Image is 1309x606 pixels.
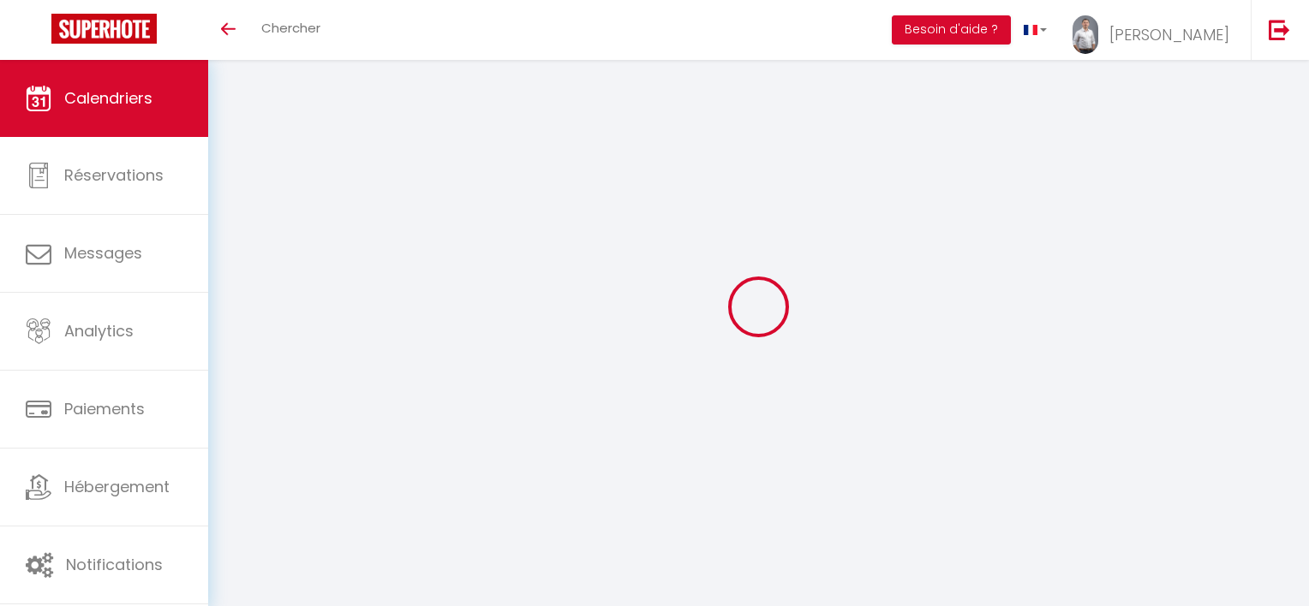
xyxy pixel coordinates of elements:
[1109,24,1229,45] span: [PERSON_NAME]
[66,554,163,575] span: Notifications
[892,15,1011,45] button: Besoin d'aide ?
[64,476,170,497] span: Hébergement
[261,19,320,37] span: Chercher
[64,242,142,264] span: Messages
[64,398,145,419] span: Paiements
[64,320,134,342] span: Analytics
[51,14,157,44] img: Super Booking
[64,164,164,186] span: Réservations
[64,87,152,109] span: Calendriers
[1269,19,1290,40] img: logout
[1073,15,1098,54] img: ...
